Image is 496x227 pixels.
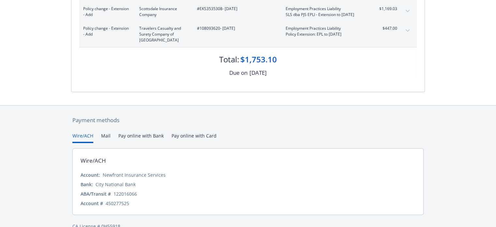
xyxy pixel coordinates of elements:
[197,6,275,12] span: #EKS3535308 - [DATE]
[81,181,93,188] div: Bank:
[72,132,93,143] button: Wire/ACH
[172,132,217,143] button: Pay online with Card
[373,6,397,12] span: $1,169.03
[286,6,362,18] span: Employment Practices LiabilitySLS dba PJS EPLI - Extension to [DATE]
[106,200,129,207] div: 450277525
[139,25,187,43] span: Travelers Casualty and Surety Company of [GEOGRAPHIC_DATA]
[240,54,277,65] div: $1,753.10
[103,171,166,178] div: Newfront Insurance Services
[118,132,164,143] button: Pay online with Bank
[81,156,106,165] div: Wire/ACH
[101,132,111,143] button: Mail
[219,54,239,65] div: Total:
[229,69,248,77] div: Due on
[81,171,100,178] div: Account:
[286,25,362,31] span: Employment Practices Liability
[286,25,362,37] span: Employment Practices LiabilityPolicy Extension: EPL to [DATE]
[286,6,362,12] span: Employment Practices Liability
[113,190,137,197] div: 122016066
[373,25,397,31] span: $447.00
[139,6,187,18] span: Scottsdale Insurance Company
[83,6,129,18] span: Policy change - Extension - Add
[79,22,417,47] div: Policy change - Extension - AddTravelers Casualty and Surety Company of [GEOGRAPHIC_DATA]#1080936...
[81,200,103,207] div: Account #
[249,69,267,77] div: [DATE]
[72,116,424,124] div: Payment methods
[402,6,413,16] button: expand content
[286,12,362,18] span: SLS dba PJS EPLI - Extension to [DATE]
[96,181,136,188] div: City National Bank
[402,25,413,36] button: expand content
[81,190,111,197] div: ABA/Transit #
[79,2,417,22] div: Policy change - Extension - AddScottsdale Insurance Company#EKS3535308- [DATE]Employment Practice...
[286,31,362,37] span: Policy Extension: EPL to [DATE]
[83,25,129,37] span: Policy change - Extension - Add
[197,25,275,31] span: #108093620 - [DATE]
